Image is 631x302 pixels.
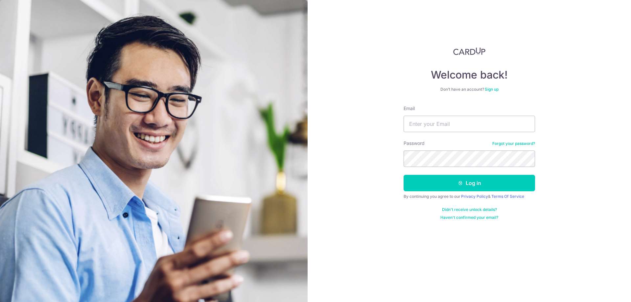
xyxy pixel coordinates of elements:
a: Privacy Policy [461,194,488,199]
button: Log in [404,175,535,191]
a: Haven't confirmed your email? [440,215,498,220]
img: CardUp Logo [453,47,485,55]
a: Terms Of Service [491,194,524,199]
div: Don’t have an account? [404,87,535,92]
div: By continuing you agree to our & [404,194,535,199]
a: Didn't receive unlock details? [442,207,497,212]
input: Enter your Email [404,116,535,132]
h4: Welcome back! [404,68,535,81]
label: Email [404,105,415,112]
a: Forgot your password? [492,141,535,146]
label: Password [404,140,425,147]
a: Sign up [485,87,499,92]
